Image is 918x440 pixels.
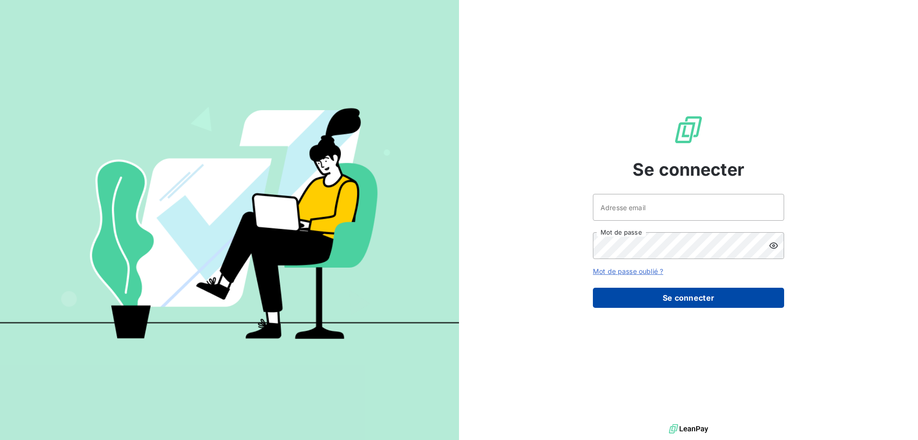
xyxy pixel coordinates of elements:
[593,288,784,308] button: Se connecter
[593,194,784,221] input: placeholder
[593,267,663,275] a: Mot de passe oublié ?
[673,114,704,145] img: Logo LeanPay
[633,157,744,182] span: Se connecter
[669,422,708,436] img: logo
